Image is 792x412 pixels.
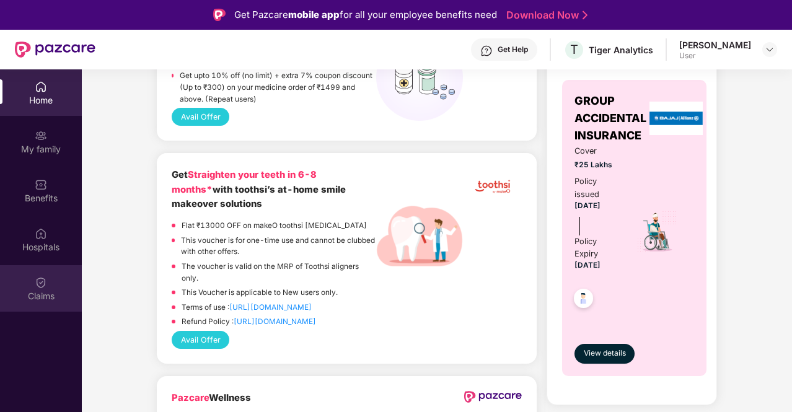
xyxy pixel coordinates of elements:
[480,45,493,57] img: svg+xml;base64,PHN2ZyBpZD0iSGVscC0zMngzMiIgeG1sbnM9Imh0dHA6Ly93d3cudzMub3JnLzIwMDAvc3ZnIiB3aWR0aD...
[172,108,229,126] button: Avail Offer
[574,261,601,270] span: [DATE]
[574,145,620,157] span: Cover
[506,9,584,22] a: Download Now
[498,45,528,55] div: Get Help
[35,129,47,142] img: svg+xml;base64,PHN2ZyB3aWR0aD0iMjAiIGhlaWdodD0iMjAiIHZpZXdCb3g9IjAgMCAyMCAyMCIgZmlsbD0ibm9uZSIgeG...
[172,169,317,195] span: Straighten your teeth in 6-8 months*
[213,9,226,21] img: Logo
[35,81,47,93] img: svg+xml;base64,PHN2ZyBpZD0iSG9tZSIgeG1sbnM9Imh0dHA6Ly93d3cudzMub3JnLzIwMDAvc3ZnIiB3aWR0aD0iMjAiIG...
[35,227,47,240] img: svg+xml;base64,PHN2ZyBpZD0iSG9zcGl0YWxzIiB4bWxucz0iaHR0cDovL3d3dy53My5vcmcvMjAwMC9zdmciIHdpZHRoPS...
[172,392,209,403] span: Pazcare
[35,276,47,289] img: svg+xml;base64,PHN2ZyBpZD0iQ2xhaW0iIHhtbG5zPSJodHRwOi8vd3d3LnczLm9yZy8yMDAwL3N2ZyIgd2lkdGg9IjIwIi...
[234,7,497,22] div: Get Pazcare for all your employee benefits need
[376,193,463,279] img: male-dentist-holding-magnifier-while-doing-tooth-research%202.png
[589,44,653,56] div: Tiger Analytics
[765,45,775,55] img: svg+xml;base64,PHN2ZyBpZD0iRHJvcGRvd24tMzJ4MzIiIHhtbG5zPSJodHRwOi8vd3d3LnczLm9yZy8yMDAwL3N2ZyIgd2...
[182,220,367,232] p: Flat ₹13000 OFF on makeO toothsi [MEDICAL_DATA]
[182,261,376,284] p: The voucher is valid on the MRP of Toothsi aligners only.
[15,42,95,58] img: New Pazcare Logo
[172,331,229,349] button: Avail Offer
[574,175,620,200] div: Policy issued
[234,317,316,326] a: [URL][DOMAIN_NAME]
[464,391,522,402] img: newPazcareLogo.svg
[583,9,587,22] img: Stroke
[180,70,376,105] p: Get upto 10% off (no limit) + extra 7% coupon discount (Up to ₹300) on your medicine order of ₹14...
[376,34,463,121] img: medicines%20(1).png
[570,42,578,57] span: T
[181,235,376,258] p: This voucher is for one-time use and cannot be clubbed with other offers.
[182,302,312,313] p: Terms of use :
[464,168,522,206] img: tootshi.png
[574,344,635,364] button: View details
[574,92,646,145] span: GROUP ACCIDENTAL INSURANCE
[574,159,620,171] span: ₹25 Lakhs
[172,392,251,403] b: Wellness
[636,210,679,253] img: icon
[649,102,703,135] img: insurerLogo
[182,287,338,299] p: This Voucher is applicable to New users only.
[172,169,346,209] b: Get with toothsi’s at-home smile makeover solutions
[584,348,626,359] span: View details
[574,201,601,210] span: [DATE]
[35,178,47,191] img: svg+xml;base64,PHN2ZyBpZD0iQmVuZWZpdHMiIHhtbG5zPSJodHRwOi8vd3d3LnczLm9yZy8yMDAwL3N2ZyIgd2lkdGg9Ij...
[679,51,751,61] div: User
[679,39,751,51] div: [PERSON_NAME]
[229,303,312,312] a: [URL][DOMAIN_NAME]
[568,285,599,315] img: svg+xml;base64,PHN2ZyB4bWxucz0iaHR0cDovL3d3dy53My5vcmcvMjAwMC9zdmciIHdpZHRoPSI0OC45NDMiIGhlaWdodD...
[574,235,620,260] div: Policy Expiry
[182,316,316,328] p: Refund Policy :
[288,9,340,20] strong: mobile app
